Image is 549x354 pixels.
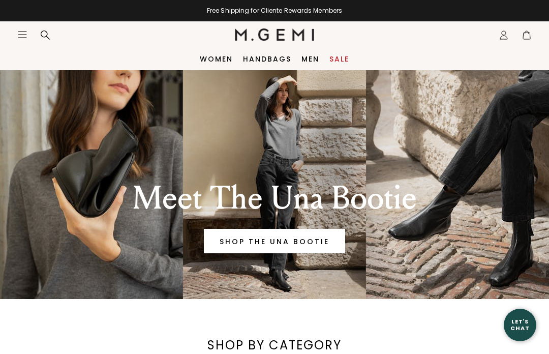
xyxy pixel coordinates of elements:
div: Let's Chat [504,318,536,331]
a: Banner primary button [204,229,345,253]
div: SHOP BY CATEGORY [206,337,343,353]
a: Handbags [243,55,291,63]
a: Men [301,55,319,63]
img: M.Gemi [235,28,315,41]
div: Meet The Una Bootie [86,180,463,217]
a: Sale [329,55,349,63]
button: Open site menu [17,29,27,40]
a: Women [200,55,233,63]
